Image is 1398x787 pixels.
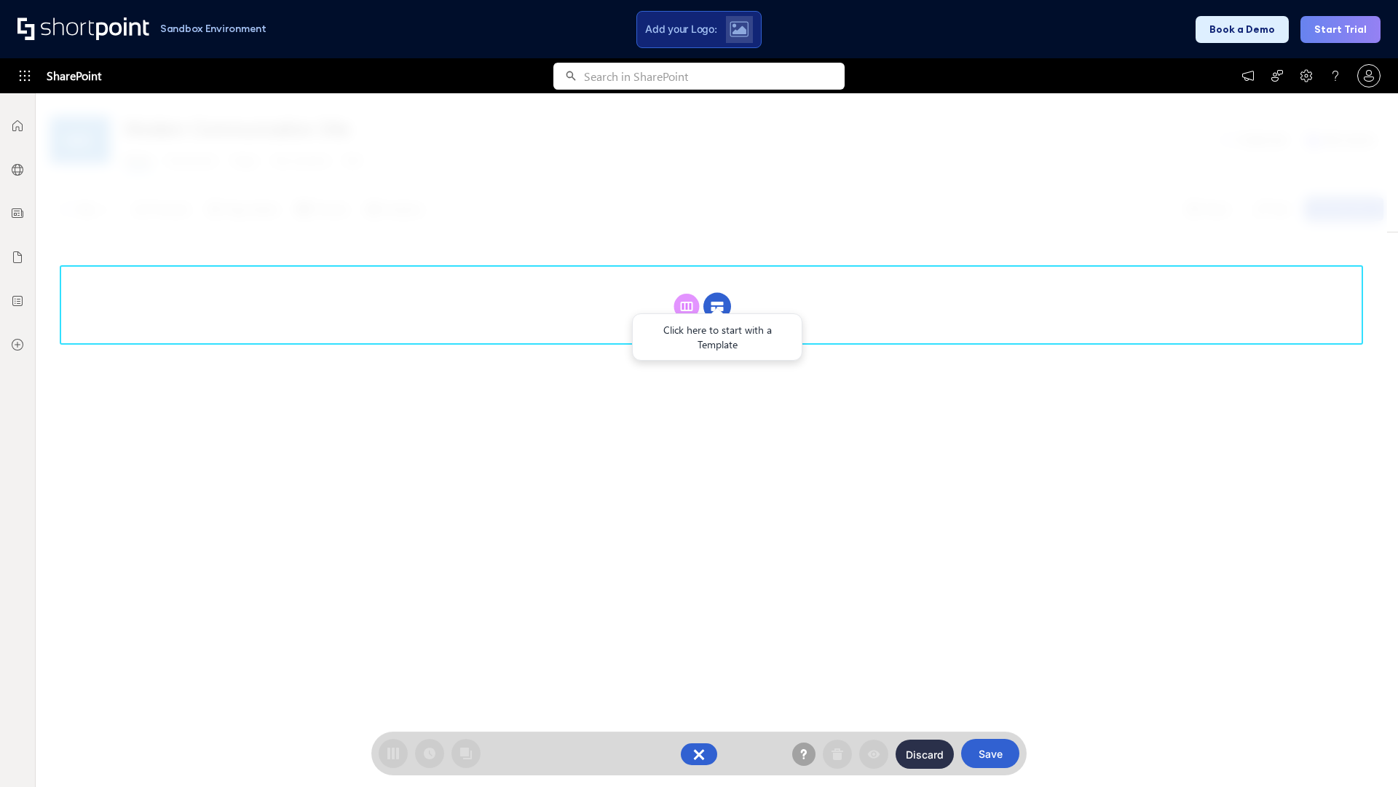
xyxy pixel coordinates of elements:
[961,739,1019,768] button: Save
[1300,16,1381,43] button: Start Trial
[47,58,101,93] span: SharePoint
[160,25,266,33] h1: Sandbox Environment
[730,21,749,37] img: Upload logo
[1196,16,1289,43] button: Book a Demo
[896,740,954,769] button: Discard
[645,23,716,36] span: Add your Logo:
[1325,717,1398,787] iframe: Chat Widget
[584,63,845,90] input: Search in SharePoint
